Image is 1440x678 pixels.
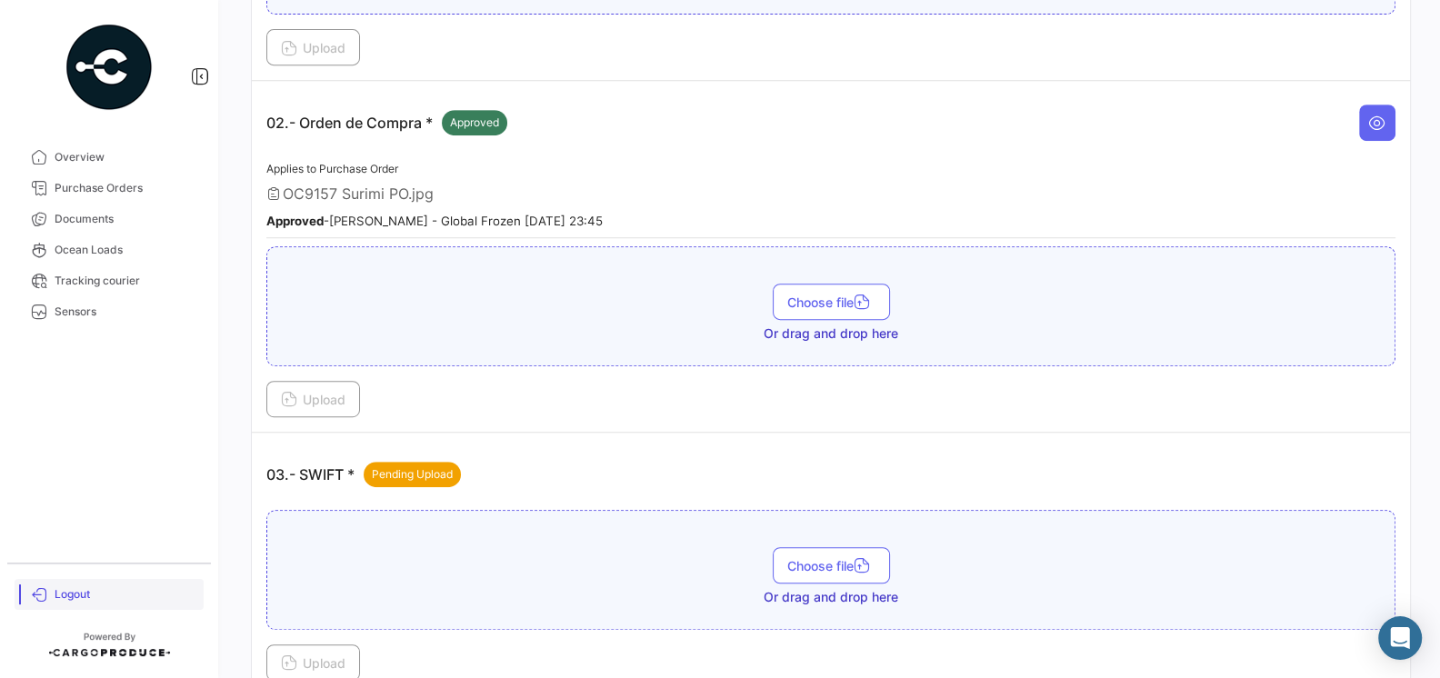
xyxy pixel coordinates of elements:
a: Sensors [15,296,204,327]
b: Approved [266,214,324,228]
span: Logout [55,586,196,603]
span: Upload [281,40,345,55]
button: Upload [266,29,360,65]
span: Documents [55,211,196,227]
button: Upload [266,381,360,417]
a: Tracking courier [15,265,204,296]
img: powered-by.png [64,22,155,113]
a: Ocean Loads [15,234,204,265]
span: Sensors [55,304,196,320]
span: Upload [281,392,345,407]
a: Overview [15,142,204,173]
span: Purchase Orders [55,180,196,196]
small: - [PERSON_NAME] - Global Frozen [DATE] 23:45 [266,214,603,228]
span: Choose file [787,294,875,310]
a: Purchase Orders [15,173,204,204]
p: 02.- Orden de Compra * [266,110,507,135]
button: Choose file [773,547,890,583]
span: Or drag and drop here [764,588,898,606]
span: Or drag and drop here [764,324,898,343]
span: Pending Upload [372,466,453,483]
span: Applies to Purchase Order [266,162,398,175]
span: Upload [281,655,345,671]
span: Choose file [787,558,875,573]
span: Overview [55,149,196,165]
span: OC9157 Surimi PO.jpg [283,184,434,203]
span: Approved [450,115,499,131]
button: Choose file [773,284,890,320]
p: 03.- SWIFT * [266,462,461,487]
span: Ocean Loads [55,242,196,258]
a: Documents [15,204,204,234]
div: Abrir Intercom Messenger [1378,616,1422,660]
span: Tracking courier [55,273,196,289]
